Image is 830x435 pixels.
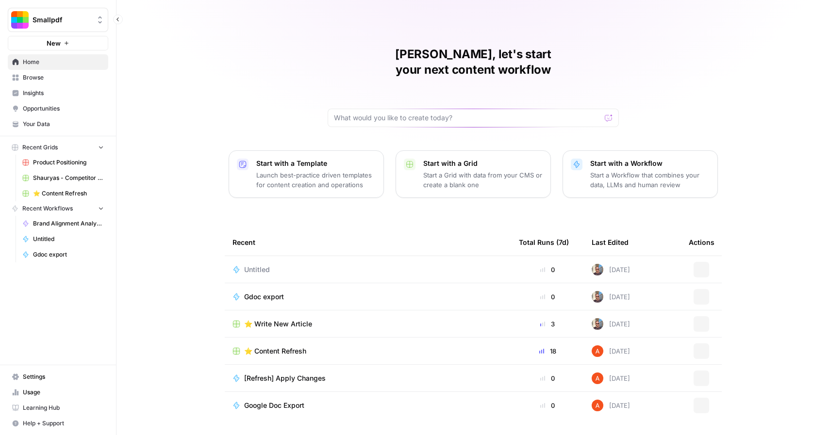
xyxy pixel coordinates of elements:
[519,346,576,356] div: 18
[8,201,108,216] button: Recent Workflows
[592,372,630,384] div: [DATE]
[8,400,108,416] a: Learning Hub
[8,54,108,70] a: Home
[47,38,61,48] span: New
[18,247,108,262] a: Gdoc export
[229,150,384,198] button: Start with a TemplateLaunch best-practice driven templates for content creation and operations
[23,419,104,428] span: Help + Support
[8,70,108,85] a: Browse
[33,235,104,243] span: Untitled
[8,8,108,32] button: Workspace: Smallpdf
[256,159,376,168] p: Start with a Template
[23,104,104,113] span: Opportunities
[592,264,630,275] div: [DATE]
[590,159,710,168] p: Start with a Workflow
[244,401,304,410] span: Google Doc Export
[8,116,108,132] a: Your Data
[396,150,551,198] button: Start with a GridStart a Grid with data from your CMS or create a blank one
[519,229,569,256] div: Total Runs (7d)
[8,416,108,431] button: Help + Support
[256,170,376,190] p: Launch best-practice driven templates for content creation and operations
[23,372,104,381] span: Settings
[519,292,576,302] div: 0
[590,170,710,190] p: Start a Workflow that combines your data, LLMs and human review
[592,318,630,330] div: [DATE]
[592,400,603,411] img: cje7zb9ux0f2nqyv5qqgv3u0jxek
[592,291,630,303] div: [DATE]
[244,265,270,274] span: Untitled
[33,15,91,25] span: Smallpdf
[592,318,603,330] img: 12lpmarulu2z3pnc3j6nly8e5680
[592,345,630,357] div: [DATE]
[8,369,108,385] a: Settings
[8,140,108,155] button: Recent Grids
[232,401,503,410] a: Google Doc Export
[18,231,108,247] a: Untitled
[23,89,104,97] span: Insights
[328,47,619,78] h1: [PERSON_NAME], let's start your next content workflow
[33,250,104,259] span: Gdoc export
[519,265,576,274] div: 0
[8,101,108,116] a: Opportunities
[33,189,104,198] span: ⭐️ Content Refresh
[18,186,108,201] a: ⭐️ Content Refresh
[232,292,503,302] a: Gdoc export
[8,85,108,101] a: Insights
[23,58,104,66] span: Home
[23,403,104,412] span: Learning Hub
[334,113,601,123] input: What would you like to create today?
[592,345,603,357] img: cje7zb9ux0f2nqyv5qqgv3u0jxek
[592,264,603,275] img: 12lpmarulu2z3pnc3j6nly8e5680
[18,216,108,231] a: Brand Alignment Analyzer
[244,346,306,356] span: ⭐️ Content Refresh
[33,219,104,228] span: Brand Alignment Analyzer
[244,292,284,302] span: Gdoc export
[8,36,108,50] button: New
[23,388,104,397] span: Usage
[23,120,104,129] span: Your Data
[18,155,108,170] a: Product Positioning
[33,158,104,167] span: Product Positioning
[33,174,104,182] span: Shauryas - Competitor Analysis (Different Languages) Grid
[232,229,503,256] div: Recent
[8,385,108,400] a: Usage
[423,159,543,168] p: Start with a Grid
[519,319,576,329] div: 3
[232,373,503,383] a: [Refresh] Apply Changes
[563,150,718,198] button: Start with a WorkflowStart a Workflow that combines your data, LLMs and human review
[11,11,29,29] img: Smallpdf Logo
[22,204,73,213] span: Recent Workflows
[18,170,108,186] a: Shauryas - Competitor Analysis (Different Languages) Grid
[519,401,576,410] div: 0
[592,372,603,384] img: cje7zb9ux0f2nqyv5qqgv3u0jxek
[423,170,543,190] p: Start a Grid with data from your CMS or create a blank one
[244,319,312,329] span: ⭐️ Write New Article
[232,346,503,356] a: ⭐️ Content Refresh
[244,373,326,383] span: [Refresh] Apply Changes
[23,73,104,82] span: Browse
[232,265,503,274] a: Untitled
[592,229,629,256] div: Last Edited
[232,319,503,329] a: ⭐️ Write New Article
[592,291,603,303] img: 12lpmarulu2z3pnc3j6nly8e5680
[519,373,576,383] div: 0
[22,143,58,152] span: Recent Grids
[689,229,714,256] div: Actions
[592,400,630,411] div: [DATE]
